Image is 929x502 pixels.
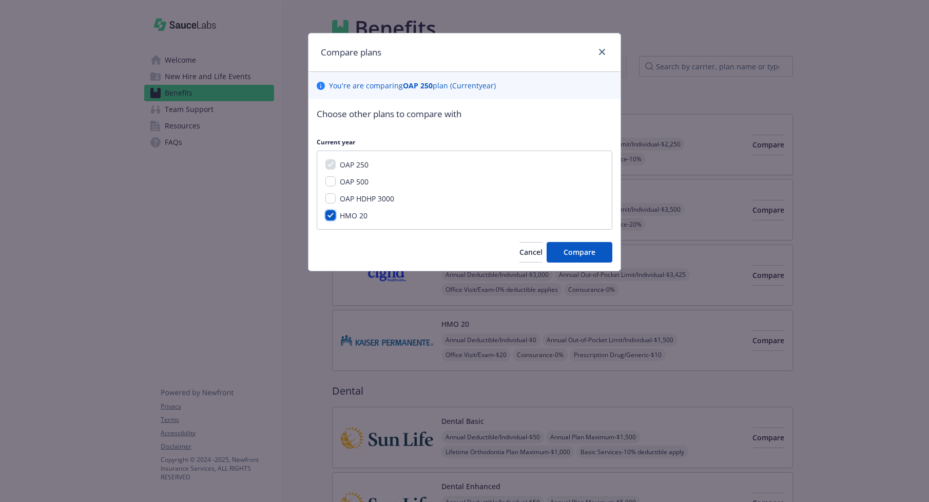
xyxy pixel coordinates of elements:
span: OAP HDHP 3000 [340,194,394,203]
p: Current year [317,138,612,146]
span: HMO 20 [340,211,367,220]
button: Cancel [519,242,543,263]
button: Compare [547,242,612,263]
span: Cancel [519,247,543,257]
b: OAP 250 [403,81,433,90]
p: Choose other plans to compare with [317,107,612,121]
a: close [596,46,608,58]
span: OAP 250 [340,160,369,170]
span: Compare [564,247,595,257]
span: OAP 500 [340,177,369,187]
p: You ' re are comparing plan ( Current year) [329,80,496,91]
h1: Compare plans [321,46,381,59]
